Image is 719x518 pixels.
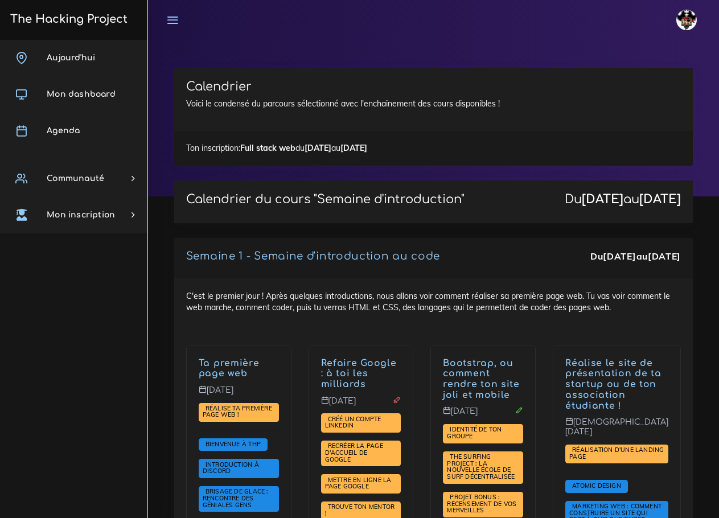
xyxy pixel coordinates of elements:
a: Réalisation d'une landing page [569,446,664,461]
a: Bienvenue à THP [203,440,264,448]
span: Communauté [47,174,104,183]
strong: [DATE] [582,192,623,206]
span: Agenda [47,126,80,135]
p: C'est le premier jour ! Après quelques introductions, nous allons voir comment réaliser sa premiè... [199,358,279,380]
img: avatar [676,10,697,30]
a: Réalise le site de présentation de ta startup ou de ton association étudiante ! [565,358,662,411]
strong: [DATE] [648,250,681,262]
i: Projet à rendre ce jour-là [393,396,401,404]
p: C'est l'heure de ton premier véritable projet ! Tu vas recréer la très célèbre page d'accueil de ... [321,358,401,390]
a: Bootstrap, ou comment rendre ton site joli et mobile [443,358,520,400]
strong: [DATE] [603,250,636,262]
span: Aujourd'hui [47,54,95,62]
a: Introduction à Discord [203,461,259,476]
a: Atomic Design [569,482,624,490]
span: Réalise ta première page web ! [203,404,272,419]
span: Mettre en ligne la page Google [325,476,392,491]
p: Et voilà ! Nous te donnerons les astuces marketing pour bien savoir vendre un concept ou une idée... [565,358,668,412]
a: Ta première page web [199,358,260,379]
p: Calendrier du cours "Semaine d'introduction" [186,192,465,207]
strong: [DATE] [340,143,367,153]
span: Recréer la page d'accueil de Google [325,442,383,463]
div: Du au [590,250,681,263]
span: Tu vas voir comment penser composants quand tu fais des pages web. [565,480,628,492]
span: Utilise tout ce que tu as vu jusqu'à présent pour faire profiter à la terre entière de ton super ... [321,474,401,494]
span: Créé un compte LinkedIn [325,415,381,430]
span: Pour cette session, nous allons utiliser Discord, un puissant outil de gestion de communauté. Nou... [199,459,279,478]
span: L'intitulé du projet est simple, mais le projet sera plus dur qu'il n'y parait. [321,441,401,466]
p: [DEMOGRAPHIC_DATA][DATE] [565,417,668,445]
a: Recréer la page d'accueil de Google [325,442,383,463]
span: Dans ce projet, tu vas mettre en place un compte LinkedIn et le préparer pour ta future vie. [321,413,401,433]
p: [DATE] [321,396,401,414]
strong: Full stack web [240,143,295,153]
strong: [DATE] [305,143,331,153]
span: Nous allons te demander d'imaginer l'univers autour de ton groupe de travail. [443,424,523,443]
a: Identité de ton groupe [447,426,502,441]
span: Tu vas devoir refaire la page d'accueil de The Surfing Project, une école de code décentralisée. ... [443,451,523,484]
p: Après avoir vu comment faire ses première pages, nous allons te montrer Bootstrap, un puissant fr... [443,358,523,401]
span: Brisage de glace : rencontre des géniales gens [203,487,269,508]
p: [DATE] [443,406,523,425]
span: THP est avant tout un aventure humaine avec des rencontres. Avant de commencer nous allons te dem... [199,486,279,512]
p: Voici le condensé du parcours sélectionné avec l'enchainement des cours disponibles ! [186,98,681,109]
i: Corrections cette journée là [515,406,523,414]
a: Brisage de glace : rencontre des géniales gens [203,488,269,509]
a: The Surfing Project : la nouvelle école de surf décentralisée [447,453,517,481]
div: Ton inscription: du au [174,130,693,166]
span: Identité de ton groupe [447,425,502,440]
span: Dans ce projet, nous te demanderons de coder ta première page web. Ce sera l'occasion d'appliquer... [199,403,279,422]
div: Du au [565,192,681,207]
a: Semaine 1 - Semaine d'introduction au code [186,250,440,262]
a: Trouve ton mentor ! [325,503,395,518]
span: Salut à toi et bienvenue à The Hacking Project. Que tu sois avec nous pour 3 semaines, 12 semaine... [199,438,268,451]
span: Mon inscription [47,211,115,219]
span: Ce projet vise à souder la communauté en faisant profiter au plus grand nombre de vos projets. [443,492,523,517]
a: Refaire Google : à toi les milliards [321,358,397,390]
h3: Calendrier [186,80,681,94]
a: Réalise ta première page web ! [203,405,272,420]
h3: The Hacking Project [7,13,128,26]
span: PROJET BONUS : recensement de vos merveilles [447,493,516,514]
span: Le projet de toute une semaine ! Tu vas réaliser la page de présentation d'une organisation de to... [565,445,668,464]
a: PROJET BONUS : recensement de vos merveilles [447,494,516,515]
span: Mon dashboard [47,90,116,98]
strong: [DATE] [639,192,681,206]
p: [DATE] [199,385,279,404]
a: Créé un compte LinkedIn [325,416,381,430]
a: Mettre en ligne la page Google [325,476,392,491]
